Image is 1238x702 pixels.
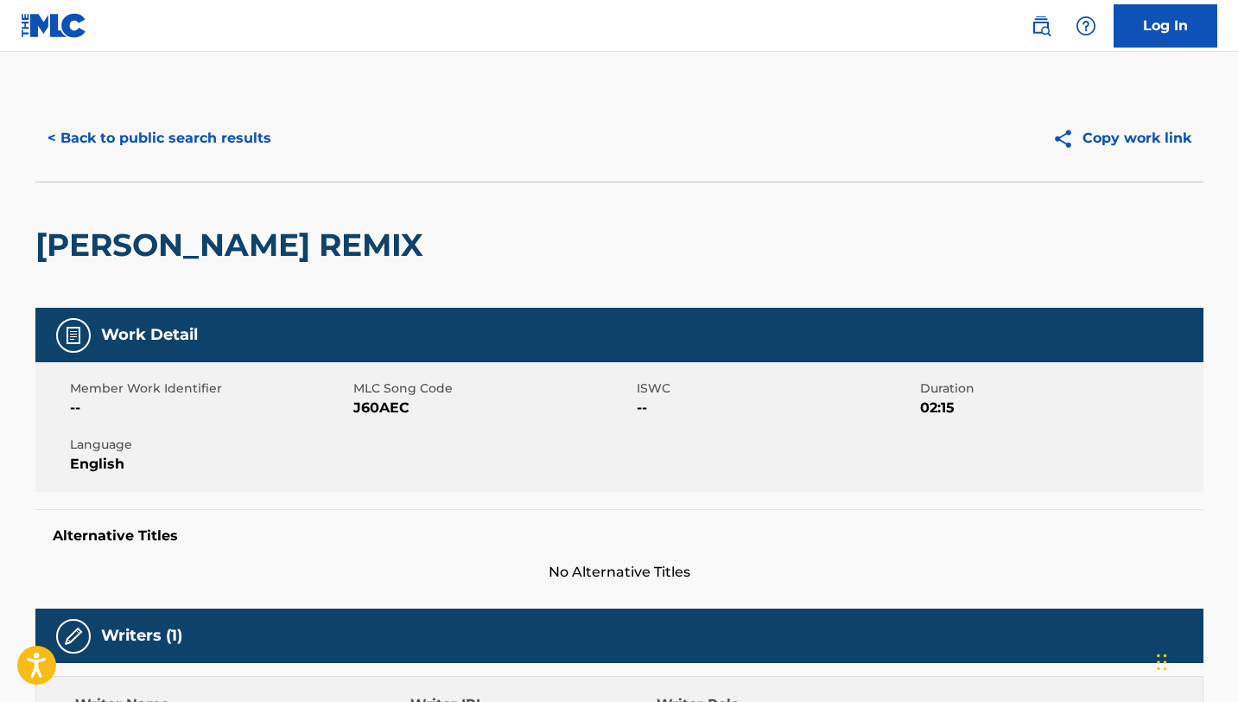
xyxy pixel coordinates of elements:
img: Writers [63,626,84,647]
iframe: Chat Widget [1152,619,1238,702]
span: English [70,454,349,475]
span: Member Work Identifier [70,380,349,398]
img: Work Detail [63,325,84,346]
h5: Work Detail [101,325,198,345]
span: ISWC [637,380,916,398]
img: MLC Logo [21,13,87,38]
button: Copy work link [1040,117,1203,160]
span: J60AEC [353,398,632,418]
button: < Back to public search results [35,117,283,160]
img: search [1031,16,1051,36]
span: -- [637,398,916,418]
span: -- [70,398,349,418]
a: Public Search [1024,9,1058,43]
div: Help [1069,9,1103,43]
span: Language [70,436,349,454]
h5: Writers (1) [101,626,182,646]
img: Copy work link [1052,128,1082,150]
span: Duration [920,380,1199,398]
a: Log In [1114,4,1217,48]
span: No Alternative Titles [35,562,1203,583]
h2: [PERSON_NAME] REMIX [35,226,432,265]
span: 02:15 [920,398,1199,418]
span: MLC Song Code [353,380,632,398]
h5: Alternative Titles [53,527,1186,545]
div: Drag [1157,636,1167,688]
img: help [1076,16,1096,36]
